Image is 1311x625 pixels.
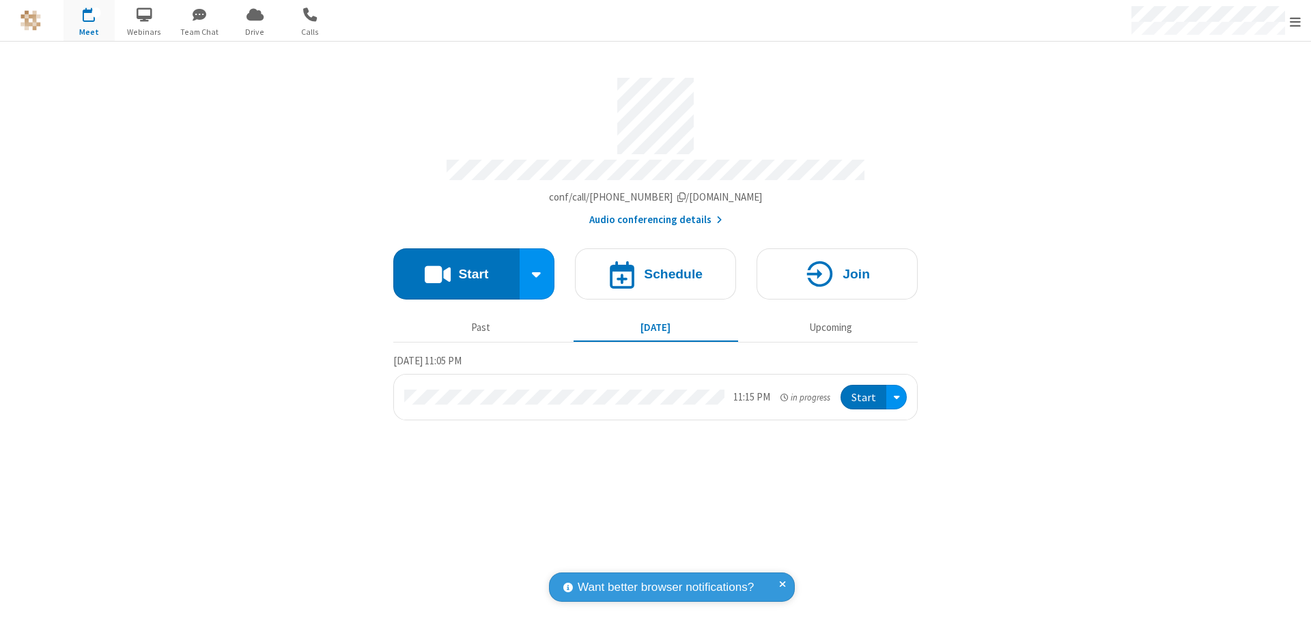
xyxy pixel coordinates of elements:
[644,267,703,280] h4: Schedule
[578,579,754,596] span: Want better browser notifications?
[575,248,736,300] button: Schedule
[393,354,462,367] span: [DATE] 11:05 PM
[174,26,225,38] span: Team Chat
[92,8,101,18] div: 1
[780,391,830,404] em: in progress
[64,26,115,38] span: Meet
[119,26,170,38] span: Webinars
[520,248,555,300] div: Start conference options
[574,315,738,340] button: [DATE]
[549,190,763,205] button: Copy my meeting room linkCopy my meeting room link
[285,26,336,38] span: Calls
[589,212,722,228] button: Audio conferencing details
[748,315,913,340] button: Upcoming
[20,10,41,31] img: QA Selenium DO NOT DELETE OR CHANGE
[549,190,763,203] span: Copy my meeting room link
[733,390,770,405] div: 11:15 PM
[229,26,281,38] span: Drive
[886,385,907,410] div: Open menu
[393,353,918,421] section: Today's Meetings
[399,315,563,340] button: Past
[393,68,918,228] section: Account details
[841,385,886,410] button: Start
[843,267,870,280] h4: Join
[393,248,520,300] button: Start
[458,267,488,280] h4: Start
[757,248,918,300] button: Join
